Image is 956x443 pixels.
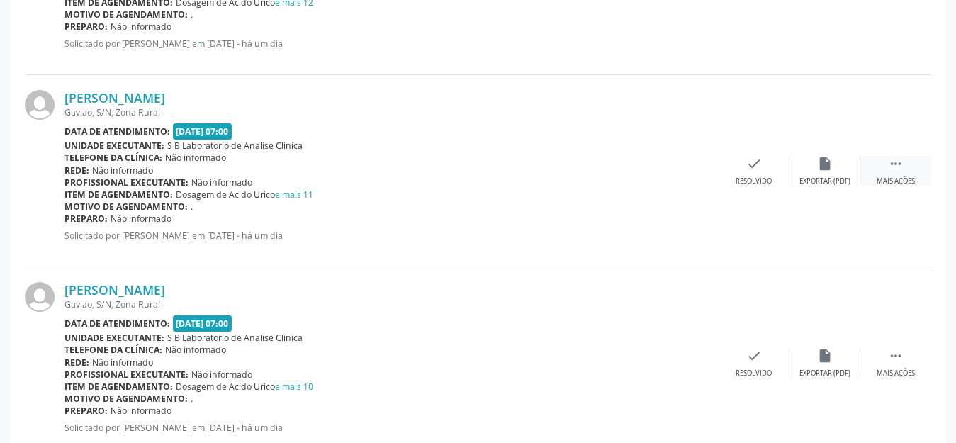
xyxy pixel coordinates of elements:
[64,125,170,138] b: Data de atendimento:
[746,156,762,172] i: check
[746,348,762,364] i: check
[64,176,189,189] b: Profissional executante:
[64,230,719,242] p: Solicitado por [PERSON_NAME] em [DATE] - há um dia
[191,201,193,213] span: .
[111,213,171,225] span: Não informado
[64,152,162,164] b: Telefone da clínica:
[165,344,226,356] span: Não informado
[799,369,850,378] div: Exportar (PDF)
[64,21,108,33] b: Preparo:
[888,156,904,172] i: 
[877,369,915,378] div: Mais ações
[64,381,173,393] b: Item de agendamento:
[64,357,89,369] b: Rede:
[64,332,164,344] b: Unidade executante:
[167,332,303,344] span: S B Laboratorio de Analise Clinica
[817,156,833,172] i: insert_drive_file
[191,176,252,189] span: Não informado
[64,393,188,405] b: Motivo de agendamento:
[173,123,232,140] span: [DATE] 07:00
[25,90,55,120] img: img
[64,201,188,213] b: Motivo de agendamento:
[191,9,193,21] span: .
[176,189,313,201] span: Dosagem de Acido Urico
[165,152,226,164] span: Não informado
[191,369,252,381] span: Não informado
[64,9,188,21] b: Motivo de agendamento:
[64,344,162,356] b: Telefone da clínica:
[64,405,108,417] b: Preparo:
[888,348,904,364] i: 
[92,164,153,176] span: Não informado
[167,140,303,152] span: S B Laboratorio de Analise Clinica
[64,106,719,118] div: Gaviao, S/N, Zona Rural
[64,422,719,434] p: Solicitado por [PERSON_NAME] em [DATE] - há um dia
[111,21,171,33] span: Não informado
[92,357,153,369] span: Não informado
[25,282,55,312] img: img
[176,381,313,393] span: Dosagem de Acido Urico
[64,318,170,330] b: Data de atendimento:
[191,393,193,405] span: .
[64,164,89,176] b: Rede:
[64,213,108,225] b: Preparo:
[173,315,232,332] span: [DATE] 07:00
[275,381,313,393] a: e mais 10
[877,176,915,186] div: Mais ações
[64,38,506,50] p: Solicitado por [PERSON_NAME] em [DATE] - há um dia
[799,176,850,186] div: Exportar (PDF)
[64,298,719,310] div: Gaviao, S/N, Zona Rural
[736,176,772,186] div: Resolvido
[817,348,833,364] i: insert_drive_file
[64,369,189,381] b: Profissional executante:
[64,189,173,201] b: Item de agendamento:
[64,140,164,152] b: Unidade executante:
[275,189,313,201] a: e mais 11
[64,90,165,106] a: [PERSON_NAME]
[111,405,171,417] span: Não informado
[64,282,165,298] a: [PERSON_NAME]
[736,369,772,378] div: Resolvido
